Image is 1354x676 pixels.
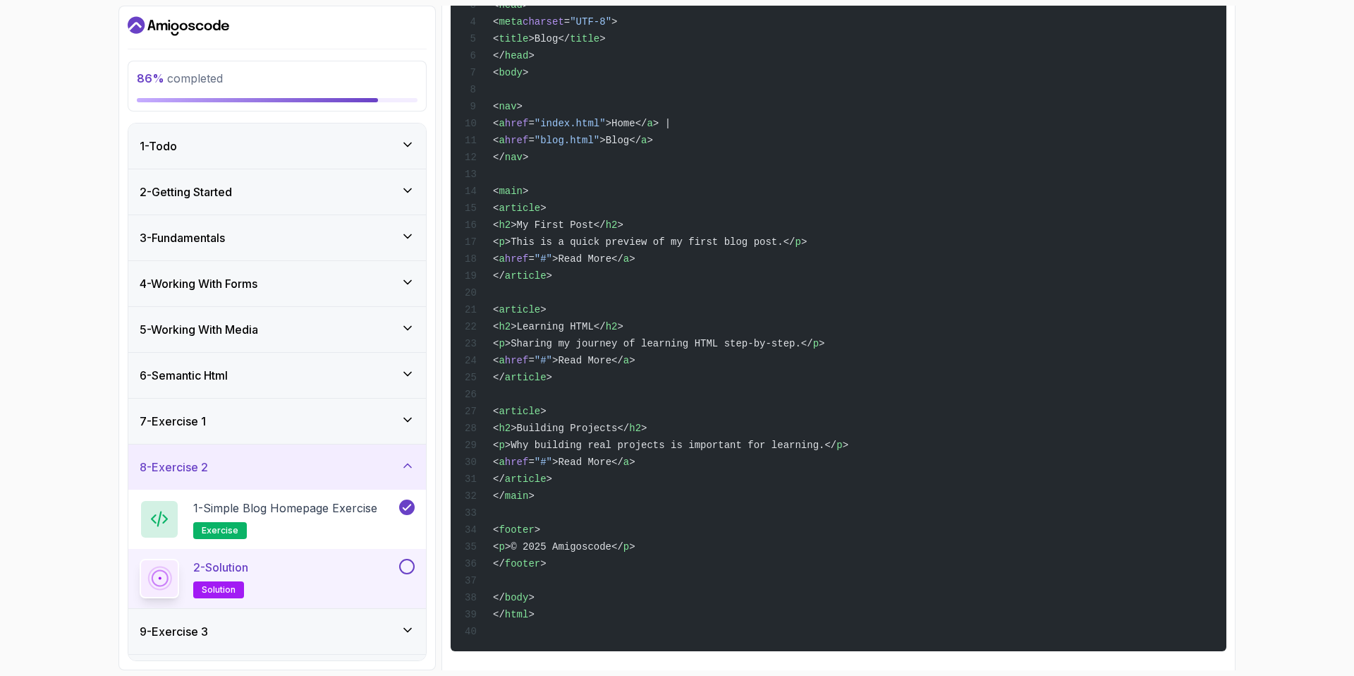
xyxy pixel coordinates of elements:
span: a [641,135,647,146]
span: = [528,457,534,468]
span: p [795,236,800,248]
span: article [499,406,540,417]
span: href [505,457,529,468]
span: = [528,135,534,146]
h3: 2 - Getting Started [140,183,232,200]
span: </ [493,473,505,485]
button: 2-Solutionsolution [140,559,415,598]
span: title [570,33,599,44]
span: > [528,609,534,620]
button: 2-Getting Started [128,169,426,215]
button: 1-Todo [128,123,426,169]
h3: 4 - Working With Forms [140,275,257,292]
span: p [499,236,504,248]
span: >Read More</ [552,355,623,366]
a: Dashboard [128,15,229,37]
span: >This is a quick preview of my first blog post.</ [505,236,795,248]
span: a [499,253,504,265]
button: 1-Simple Blog Homepage Exerciseexercise [140,500,415,539]
span: article [505,372,547,383]
span: = [528,253,534,265]
span: < [493,440,499,451]
span: > [528,490,534,502]
span: footer [505,558,540,569]
span: < [493,101,499,112]
span: > [535,524,540,536]
span: = [564,16,570,28]
span: </ [493,372,505,383]
span: < [493,457,499,468]
span: > [629,541,635,553]
span: > [819,338,824,349]
span: nav [505,152,523,163]
span: h2 [606,321,618,332]
span: </ [493,50,505,61]
span: completed [137,71,223,85]
span: article [499,203,540,214]
span: h2 [499,321,511,332]
span: href [505,355,529,366]
span: > [540,203,546,214]
span: a [623,253,629,265]
span: a [623,457,629,468]
span: > [843,440,848,451]
span: > [629,253,635,265]
span: < [493,33,499,44]
span: exercise [202,525,238,536]
span: < [493,541,499,553]
span: meta [499,16,523,28]
span: a [499,118,504,129]
span: >Read More</ [552,253,623,265]
span: article [505,473,547,485]
span: "blog.html" [535,135,599,146]
span: > | [653,118,671,129]
span: "#" [535,457,552,468]
span: href [505,118,529,129]
span: > [629,355,635,366]
span: > [523,152,528,163]
span: </ [493,490,505,502]
span: >Why building real projects is important for learning.</ [505,440,836,451]
span: </ [493,558,505,569]
button: 8-Exercise 2 [128,445,426,490]
span: < [493,524,499,536]
span: footer [499,524,534,536]
span: a [499,355,504,366]
span: >© 2025 Amigoscode</ [505,541,623,553]
button: 6-Semantic Html [128,353,426,398]
span: >Blog</ [528,33,570,44]
span: > [617,321,623,332]
button: 4-Working With Forms [128,261,426,306]
button: 9-Exercise 3 [128,609,426,654]
span: > [547,473,552,485]
span: > [647,135,652,146]
span: p [499,338,504,349]
span: body [499,67,523,78]
span: < [493,67,499,78]
span: > [599,33,605,44]
span: "index.html" [535,118,606,129]
h3: 9 - Exercise 3 [140,623,208,640]
span: body [505,592,529,603]
span: < [493,203,499,214]
button: 5-Working With Media [128,307,426,352]
span: < [493,219,499,231]
span: >Sharing my journey of learning HTML step-by-step.</ [505,338,813,349]
span: href [505,135,529,146]
span: </ [493,270,505,282]
span: "#" [535,355,552,366]
span: = [528,355,534,366]
span: >Home</ [606,118,647,129]
span: > [801,236,807,248]
h3: 1 - Todo [140,138,177,155]
span: < [493,186,499,197]
span: > [523,186,528,197]
span: < [493,118,499,129]
span: >Read More</ [552,457,623,468]
span: < [493,406,499,417]
span: < [493,423,499,434]
span: > [528,592,534,603]
span: < [493,304,499,315]
span: h2 [606,219,618,231]
span: > [641,423,647,434]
